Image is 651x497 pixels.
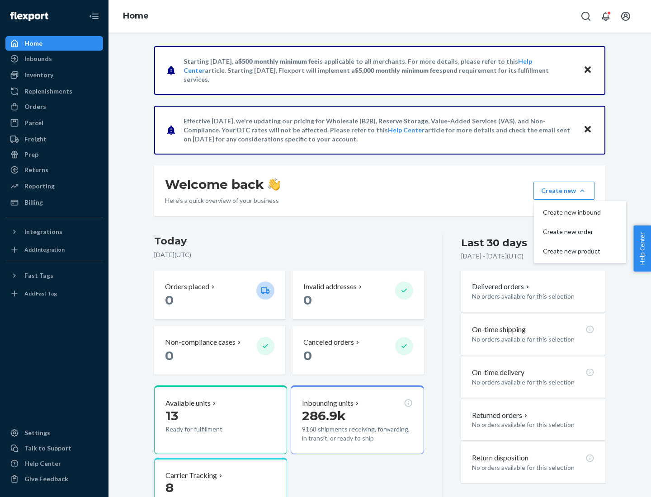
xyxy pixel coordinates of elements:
[302,408,346,423] span: 286.9k
[10,12,48,21] img: Flexport logo
[5,243,103,257] a: Add Integration
[85,7,103,25] button: Close Navigation
[165,196,280,205] p: Here’s a quick overview of your business
[24,102,46,111] div: Orders
[24,246,65,253] div: Add Integration
[24,150,38,159] div: Prep
[154,234,424,248] h3: Today
[388,126,425,134] a: Help Center
[617,7,635,25] button: Open account menu
[24,227,62,236] div: Integrations
[116,3,156,29] ol: breadcrumbs
[154,326,285,375] button: Non-compliance cases 0
[5,99,103,114] a: Orders
[582,64,594,77] button: Close
[303,337,354,347] p: Canceled orders
[165,480,174,495] span: 8
[24,428,50,437] div: Settings
[165,348,174,363] span: 0
[5,441,103,455] a: Talk to Support
[5,268,103,283] button: Fast Tags
[633,225,651,272] button: Help Center
[577,7,595,25] button: Open Search Box
[5,426,103,440] a: Settings
[24,118,43,127] div: Parcel
[154,250,424,259] p: [DATE] ( UTC )
[5,286,103,301] a: Add Fast Tag
[303,281,357,292] p: Invalid addresses
[472,281,531,292] button: Delivered orders
[165,398,211,408] p: Available units
[165,408,178,423] span: 13
[5,225,103,239] button: Integrations
[536,222,624,242] button: Create new order
[533,182,594,200] button: Create newCreate new inboundCreate new orderCreate new product
[5,179,103,193] a: Reporting
[24,474,68,483] div: Give Feedback
[24,444,71,453] div: Talk to Support
[165,337,236,347] p: Non-compliance cases
[355,66,439,74] span: $5,000 monthly minimum fee
[303,348,312,363] span: 0
[238,57,318,65] span: $500 monthly minimum fee
[184,117,575,144] p: Effective [DATE], we're updating our pricing for Wholesale (B2B), Reserve Storage, Value-Added Se...
[24,54,52,63] div: Inbounds
[292,271,424,319] button: Invalid addresses 0
[184,57,575,84] p: Starting [DATE], a is applicable to all merchants. For more details, please refer to this article...
[302,398,354,408] p: Inbounding units
[24,70,53,80] div: Inventory
[292,326,424,375] button: Canceled orders 0
[5,84,103,98] a: Replenishments
[5,147,103,162] a: Prep
[472,453,528,463] p: Return disposition
[165,425,249,434] p: Ready for fulfillment
[24,290,57,297] div: Add Fast Tag
[303,292,312,308] span: 0
[461,236,527,250] div: Last 30 days
[472,335,594,344] p: No orders available for this selection
[472,378,594,387] p: No orders available for this selection
[472,292,594,301] p: No orders available for this selection
[472,463,594,472] p: No orders available for this selection
[5,195,103,210] a: Billing
[165,470,217,481] p: Carrier Tracking
[24,459,61,468] div: Help Center
[5,116,103,130] a: Parcel
[24,271,53,280] div: Fast Tags
[5,132,103,146] a: Freight
[154,271,285,319] button: Orders placed 0
[268,178,280,191] img: hand-wave emoji
[24,135,47,144] div: Freight
[472,367,524,378] p: On-time delivery
[165,292,174,308] span: 0
[24,198,43,207] div: Billing
[24,87,72,96] div: Replenishments
[5,68,103,82] a: Inventory
[5,456,103,471] a: Help Center
[472,324,526,335] p: On-time shipping
[165,176,280,192] h1: Welcome back
[24,165,48,174] div: Returns
[543,248,601,254] span: Create new product
[24,39,42,48] div: Home
[5,472,103,486] button: Give Feedback
[123,11,149,21] a: Home
[461,252,524,261] p: [DATE] - [DATE] ( UTC )
[5,163,103,177] a: Returns
[5,52,103,66] a: Inbounds
[597,7,615,25] button: Open notifications
[472,410,529,421] button: Returned orders
[165,281,209,292] p: Orders placed
[154,385,287,454] button: Available units13Ready for fulfillment
[5,36,103,51] a: Home
[24,182,55,191] div: Reporting
[543,229,601,235] span: Create new order
[291,385,424,454] button: Inbounding units286.9k9168 shipments receiving, forwarding, in transit, or ready to ship
[302,425,412,443] p: 9168 shipments receiving, forwarding, in transit, or ready to ship
[472,420,594,429] p: No orders available for this selection
[536,203,624,222] button: Create new inbound
[582,123,594,136] button: Close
